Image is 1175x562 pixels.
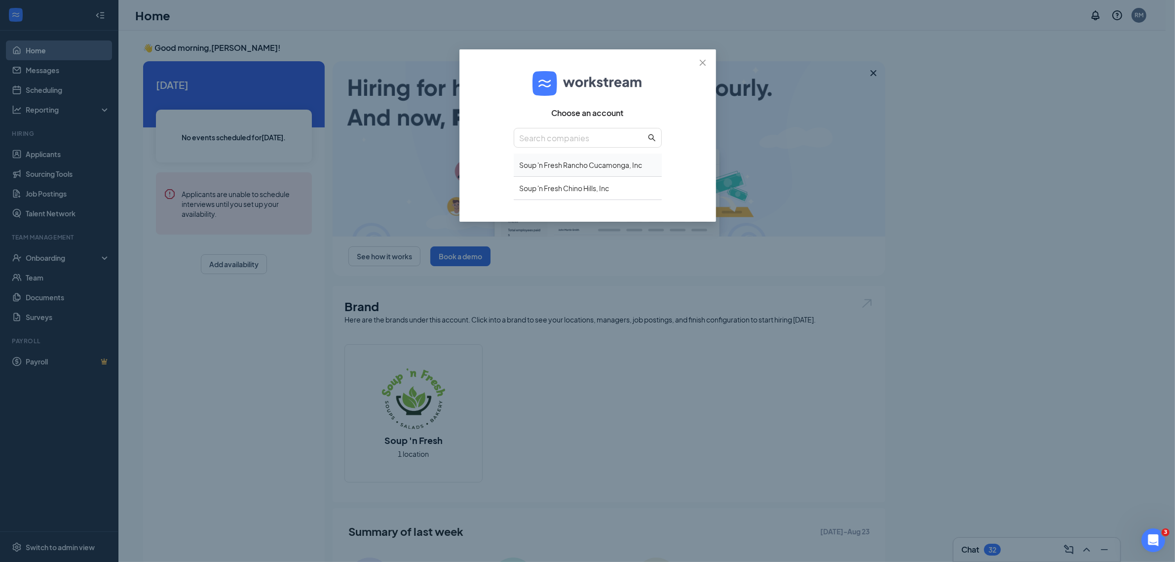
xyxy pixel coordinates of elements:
button: Close [689,49,716,76]
img: logo [532,71,643,96]
span: Choose an account [552,108,624,118]
span: search [648,134,656,142]
input: Search companies [520,132,646,144]
iframe: Intercom live chat [1141,528,1165,552]
div: Soup 'n Fresh Rancho Cucamonga, Inc [514,154,662,177]
div: Soup 'n Fresh Chino Hills, Inc [514,177,662,200]
span: 3 [1162,528,1170,536]
span: close [699,59,707,67]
